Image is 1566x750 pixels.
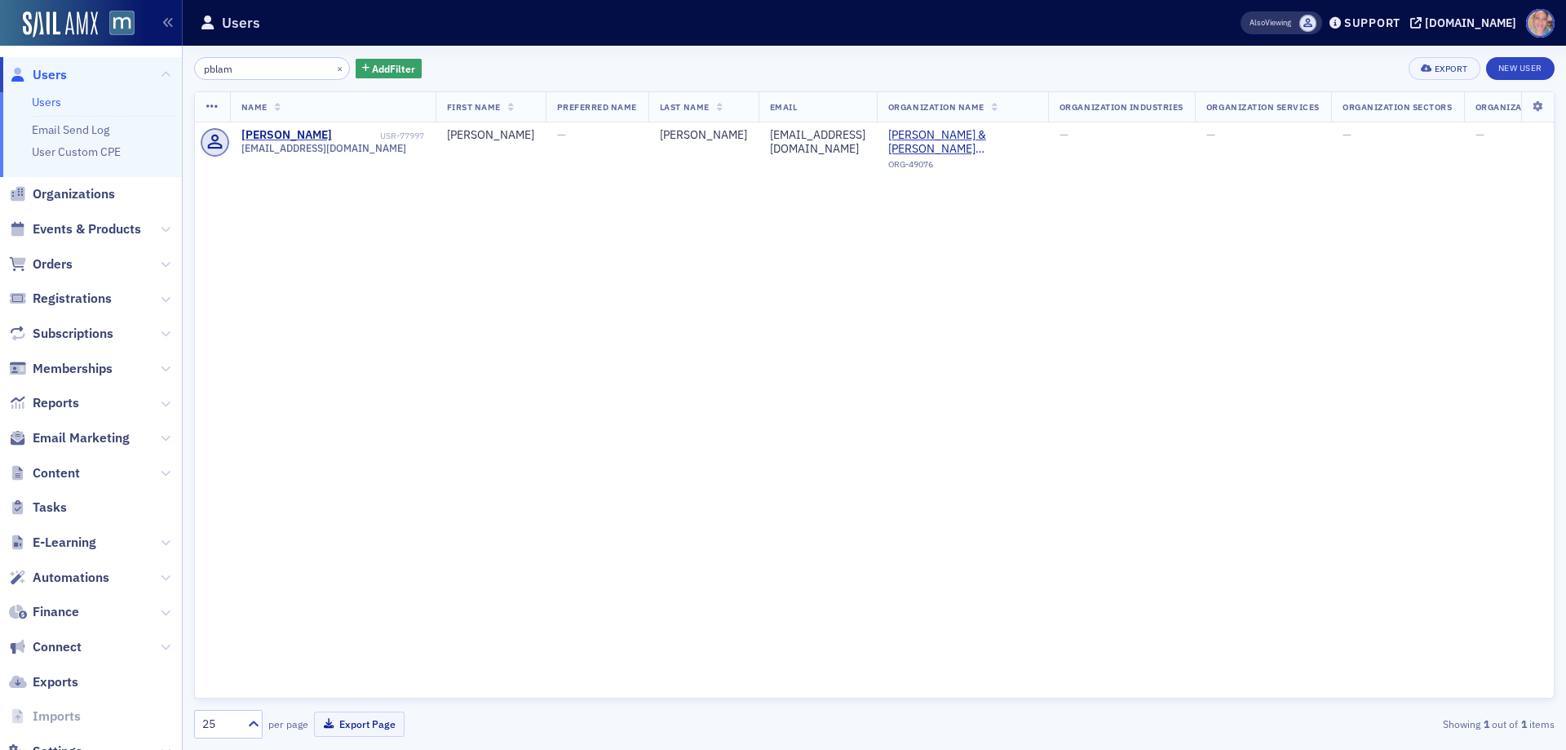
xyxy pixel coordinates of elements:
[356,59,422,79] button: AddFilter
[333,60,347,75] button: ×
[770,128,865,157] div: [EMAIL_ADDRESS][DOMAIN_NAME]
[1435,64,1468,73] div: Export
[9,569,109,587] a: Automations
[33,464,80,482] span: Content
[1343,127,1351,142] span: —
[33,360,113,378] span: Memberships
[1206,127,1215,142] span: —
[33,290,112,308] span: Registrations
[33,499,67,517] span: Tasks
[314,712,405,737] button: Export Page
[32,122,109,137] a: Email Send Log
[1343,101,1453,113] span: Organization Sectors
[9,220,141,238] a: Events & Products
[32,95,61,109] a: Users
[268,717,308,731] label: per page
[33,569,109,587] span: Automations
[1475,127,1484,142] span: —
[557,127,566,142] span: —
[9,360,113,378] a: Memberships
[660,128,747,143] div: [PERSON_NAME]
[660,101,710,113] span: Last Name
[1410,17,1522,29] button: [DOMAIN_NAME]
[9,185,115,203] a: Organizations
[33,66,67,84] span: Users
[9,394,79,412] a: Reports
[33,534,96,552] span: E-Learning
[1059,127,1068,142] span: —
[222,13,260,33] h1: Users
[1486,57,1555,80] a: New User
[241,101,268,113] span: Name
[33,255,73,273] span: Orders
[888,128,1037,157] a: [PERSON_NAME] & [PERSON_NAME] ([GEOGRAPHIC_DATA], [GEOGRAPHIC_DATA])
[1480,717,1492,731] strong: 1
[98,11,135,38] a: View Homepage
[9,603,79,621] a: Finance
[1250,17,1291,29] span: Viewing
[23,11,98,38] img: SailAMX
[1059,101,1183,113] span: Organization Industries
[1344,16,1400,30] div: Support
[1526,9,1555,38] span: Profile
[9,290,112,308] a: Registrations
[1113,717,1555,731] div: Showing out of items
[33,603,79,621] span: Finance
[888,101,984,113] span: Organization Name
[202,716,238,733] div: 25
[9,464,80,482] a: Content
[33,708,81,726] span: Imports
[1250,17,1265,28] div: Also
[9,429,130,447] a: Email Marketing
[1409,57,1480,80] button: Export
[1299,15,1316,32] span: Justin Chase
[888,159,1037,175] div: ORG-49076
[241,128,332,143] a: [PERSON_NAME]
[447,128,534,143] div: [PERSON_NAME]
[447,101,501,113] span: First Name
[9,673,78,691] a: Exports
[1206,101,1320,113] span: Organization Services
[1518,717,1529,731] strong: 1
[888,128,1037,157] span: Scholl & Lybrook (Essex, MD)
[557,101,637,113] span: Preferred Name
[1425,16,1516,30] div: [DOMAIN_NAME]
[33,429,130,447] span: Email Marketing
[33,394,79,412] span: Reports
[33,220,141,238] span: Events & Products
[194,57,350,80] input: Search…
[33,325,113,343] span: Subscriptions
[9,499,67,517] a: Tasks
[32,144,121,159] a: User Custom CPE
[9,66,67,84] a: Users
[9,325,113,343] a: Subscriptions
[109,11,135,36] img: SailAMX
[372,61,415,76] span: Add Filter
[770,101,798,113] span: Email
[9,534,96,552] a: E-Learning
[33,673,78,691] span: Exports
[334,131,424,141] div: USR-77997
[9,255,73,273] a: Orders
[33,185,115,203] span: Organizations
[33,638,82,656] span: Connect
[241,142,406,154] span: [EMAIL_ADDRESS][DOMAIN_NAME]
[9,708,81,726] a: Imports
[9,638,82,656] a: Connect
